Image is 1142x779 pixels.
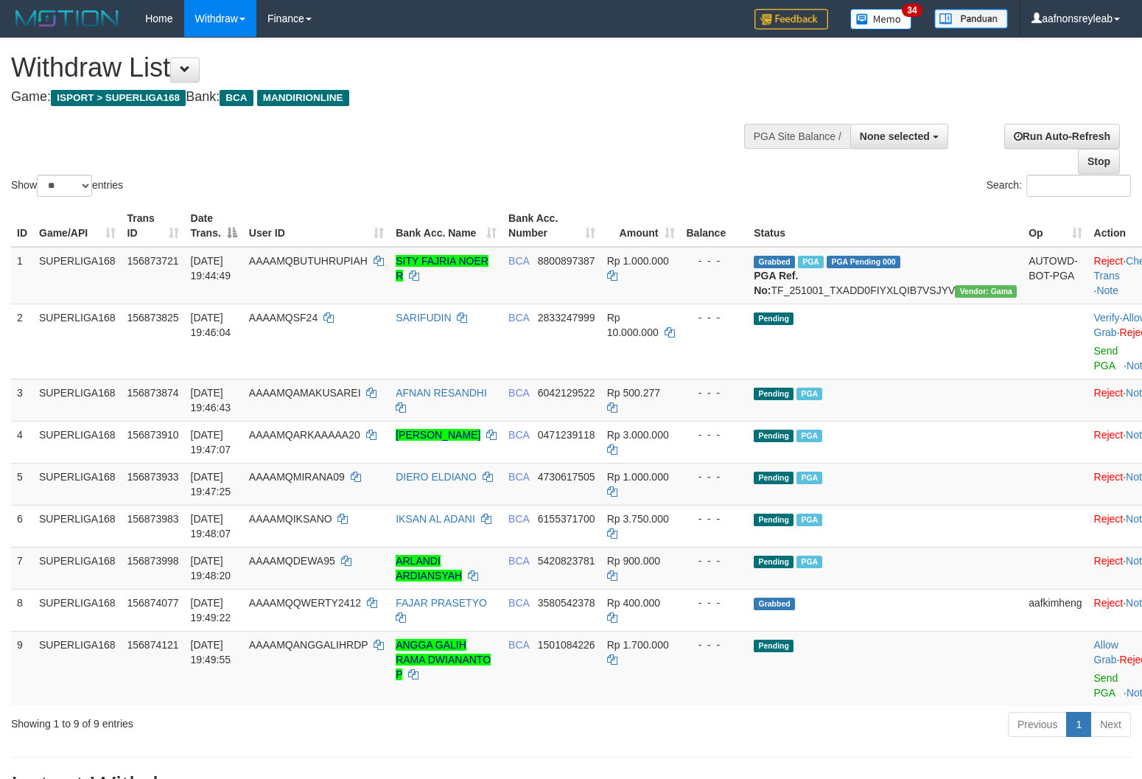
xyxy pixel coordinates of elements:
div: - - - [687,385,743,400]
span: Marked by aafsoycanthlai [796,556,822,568]
div: - - - [687,553,743,568]
span: Pending [754,556,794,568]
td: SUPERLIGA168 [33,247,122,304]
td: AUTOWD-BOT-PGA [1023,247,1087,304]
span: None selected [860,130,930,142]
span: [DATE] 19:48:07 [191,513,231,539]
div: Showing 1 to 9 of 9 entries [11,710,465,731]
div: PGA Site Balance / [744,124,850,149]
span: Copy 8800897387 to clipboard [538,255,595,267]
span: [DATE] 19:46:43 [191,387,231,413]
a: Stop [1078,149,1120,174]
span: Copy 2833247999 to clipboard [538,312,595,324]
span: 156873721 [127,255,179,267]
a: SARIFUDIN [396,312,451,324]
span: Pending [754,472,794,484]
div: - - - [687,469,743,484]
span: Grabbed [754,256,795,268]
span: 156873910 [127,429,179,441]
span: [DATE] 19:47:07 [191,429,231,455]
span: Rp 1.000.000 [607,471,669,483]
span: 156873825 [127,312,179,324]
span: BCA [508,387,529,399]
label: Show entries [11,175,123,197]
span: Pending [754,430,794,442]
h1: Withdraw List [11,53,746,83]
span: Grabbed [754,598,795,610]
div: - - - [687,427,743,442]
td: SUPERLIGA168 [33,421,122,463]
th: Status [748,205,1023,247]
img: Feedback.jpg [754,9,828,29]
a: [PERSON_NAME] [396,429,480,441]
span: AAAAMQQWERTY2412 [249,597,361,609]
a: Reject [1094,429,1124,441]
span: BCA [508,471,529,483]
span: 156874077 [127,597,179,609]
input: Search: [1026,175,1131,197]
td: 5 [11,463,33,505]
img: MOTION_logo.png [11,7,123,29]
td: 4 [11,421,33,463]
th: Date Trans.: activate to sort column descending [185,205,243,247]
span: Copy 4730617505 to clipboard [538,471,595,483]
span: AAAAMQARKAAAAA20 [249,429,360,441]
th: Op: activate to sort column ascending [1023,205,1087,247]
span: Rp 10.000.000 [607,312,659,338]
a: Reject [1094,255,1124,267]
span: BCA [508,513,529,525]
span: Marked by aafsoycanthlai [798,256,824,268]
span: BCA [508,312,529,324]
span: Rp 500.277 [607,387,660,399]
span: 34 [902,4,922,17]
span: BCA [508,429,529,441]
span: AAAAMQMIRANA09 [249,471,345,483]
span: [DATE] 19:46:04 [191,312,231,338]
a: ANGGA GALIH RAMA DWIANANTO P [396,639,491,680]
a: IKSAN AL ADANI [396,513,475,525]
span: Marked by aafchhiseyha [796,472,822,484]
span: AAAAMQDEWA95 [249,555,335,567]
td: SUPERLIGA168 [33,589,122,631]
a: Verify [1094,312,1120,324]
span: Copy 1501084226 to clipboard [538,639,595,651]
td: aafkimheng [1023,589,1087,631]
td: SUPERLIGA168 [33,463,122,505]
a: SITY FAJRIA NOER R [396,255,488,282]
span: Marked by aafchhiseyha [796,430,822,442]
span: Pending [754,312,794,325]
a: Previous [1008,712,1067,737]
span: 156873998 [127,555,179,567]
span: 156873874 [127,387,179,399]
img: panduan.png [934,9,1008,29]
span: Copy 0471239118 to clipboard [538,429,595,441]
th: Balance [681,205,749,247]
a: AFNAN RESANDHI [396,387,487,399]
a: Reject [1094,513,1124,525]
label: Search: [987,175,1131,197]
th: Bank Acc. Name: activate to sort column ascending [390,205,502,247]
h4: Game: Bank: [11,90,746,105]
div: - - - [687,595,743,610]
a: Reject [1094,471,1124,483]
span: BCA [508,639,529,651]
span: Pending [754,388,794,400]
b: PGA Ref. No: [754,270,798,296]
span: Rp 3.750.000 [607,513,669,525]
span: BCA [508,555,529,567]
div: - - - [687,637,743,652]
a: DIERO ELDIANO [396,471,477,483]
span: [DATE] 19:47:25 [191,471,231,497]
span: [DATE] 19:48:20 [191,555,231,581]
a: Send PGA [1094,345,1118,371]
td: 3 [11,379,33,421]
span: Marked by aafsoycanthlai [796,388,822,400]
a: Send PGA [1094,672,1118,699]
span: Pending [754,514,794,526]
span: Copy 6155371700 to clipboard [538,513,595,525]
select: Showentries [37,175,92,197]
a: FAJAR PRASETYO [396,597,487,609]
span: AAAAMQBUTUHRUPIAH [249,255,368,267]
span: Copy 3580542378 to clipboard [538,597,595,609]
td: 7 [11,547,33,589]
